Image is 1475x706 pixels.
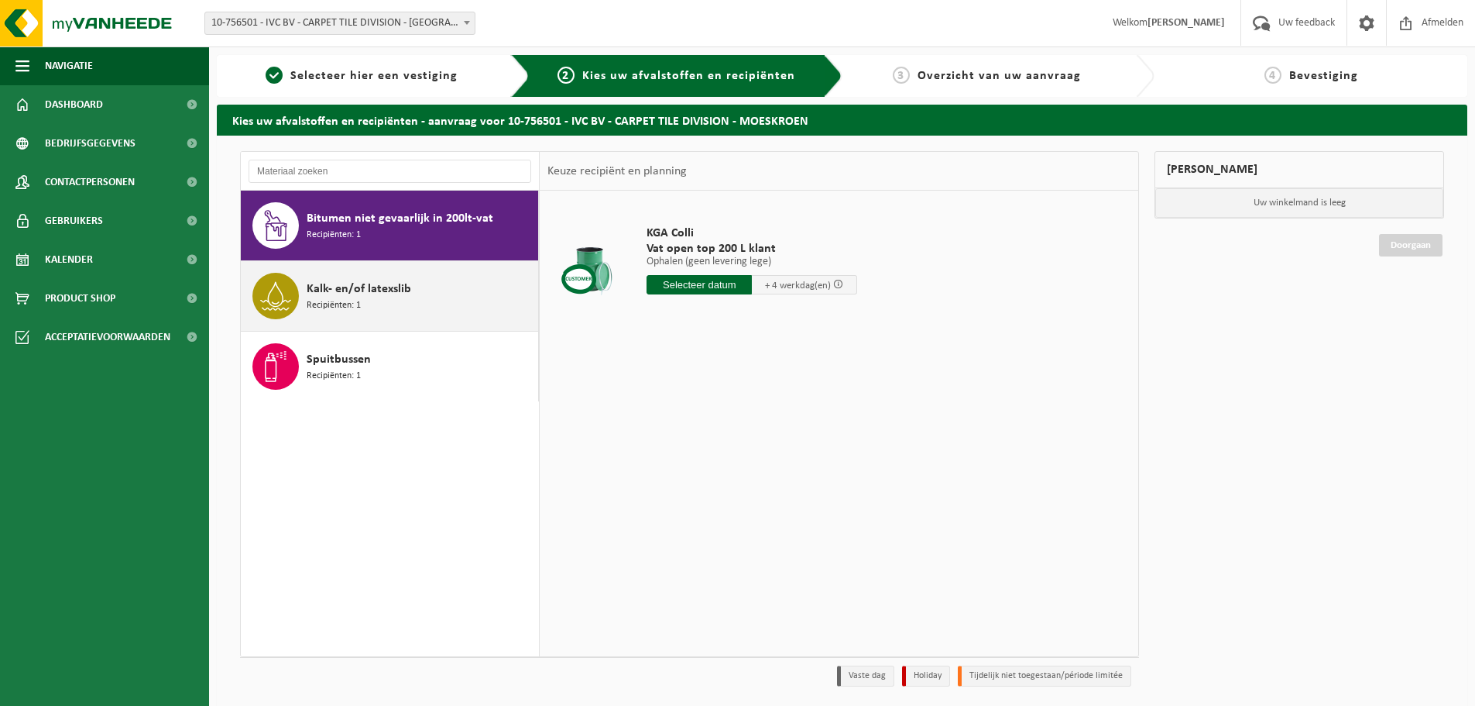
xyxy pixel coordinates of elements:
li: Vaste dag [837,666,894,687]
span: KGA Colli [647,226,857,241]
a: Doorgaan [1379,234,1442,257]
span: Vat open top 200 L klant [647,241,857,257]
span: Bitumen niet gevaarlijk in 200lt-vat [307,209,493,228]
span: + 4 werkdag(en) [765,281,831,291]
input: Materiaal zoeken [249,160,531,183]
li: Holiday [902,666,950,687]
span: Overzicht van uw aanvraag [918,70,1081,82]
span: Gebruikers [45,201,103,240]
button: Bitumen niet gevaarlijk in 200lt-vat Recipiënten: 1 [241,191,539,261]
span: Bedrijfsgegevens [45,124,135,163]
span: 3 [893,67,910,84]
span: 4 [1264,67,1281,84]
span: 1 [266,67,283,84]
span: Product Shop [45,279,115,318]
span: Selecteer hier een vestiging [290,70,458,82]
p: Ophalen (geen levering lege) [647,257,857,267]
span: Kalender [45,240,93,279]
span: Recipiënten: 1 [307,369,361,384]
div: Keuze recipiënt en planning [540,152,695,191]
span: Navigatie [45,46,93,85]
h2: Kies uw afvalstoffen en recipiënten - aanvraag voor 10-756501 - IVC BV - CARPET TILE DIVISION - M... [217,105,1467,135]
span: Bevestiging [1289,70,1358,82]
span: Dashboard [45,85,103,124]
span: 2 [557,67,575,84]
button: Spuitbussen Recipiënten: 1 [241,332,539,401]
li: Tijdelijk niet toegestaan/période limitée [958,666,1131,687]
span: Contactpersonen [45,163,135,201]
button: Kalk- en/of latexslib Recipiënten: 1 [241,261,539,332]
span: Kalk- en/of latexslib [307,280,411,298]
span: Acceptatievoorwaarden [45,318,170,356]
span: 10-756501 - IVC BV - CARPET TILE DIVISION - MOESKROEN [205,12,475,34]
span: Kies uw afvalstoffen en recipiënten [582,70,795,82]
span: 10-756501 - IVC BV - CARPET TILE DIVISION - MOESKROEN [204,12,475,35]
div: [PERSON_NAME] [1154,151,1444,188]
span: Recipiënten: 1 [307,298,361,313]
a: 1Selecteer hier een vestiging [225,67,499,85]
span: Recipiënten: 1 [307,228,361,243]
strong: [PERSON_NAME] [1147,17,1225,29]
input: Selecteer datum [647,275,752,294]
p: Uw winkelmand is leeg [1155,188,1443,218]
span: Spuitbussen [307,350,371,369]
